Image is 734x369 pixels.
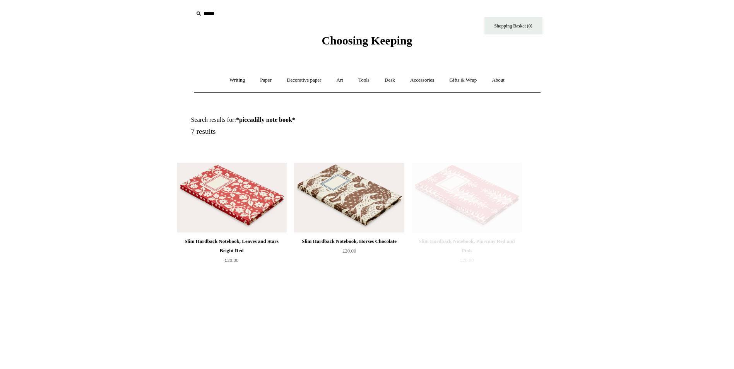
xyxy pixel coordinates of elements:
a: Slim Hardback Notebook, Horses Chocolate £20.00 [294,237,404,268]
img: Slim Hardback Notebook, Horses Chocolate [294,163,404,232]
div: Slim Hardback Notebook, Pinecone Red and Pink [414,237,520,255]
a: Paper [253,70,279,91]
span: £20.00 [342,248,356,254]
a: Art [330,70,350,91]
a: Slim Hardback Notebook, Pinecone Red and Pink Slim Hardback Notebook, Pinecone Red and Pink [412,163,522,232]
a: Accessories [403,70,441,91]
strong: *piccadilly note book* [236,116,295,123]
img: Slim Hardback Notebook, Pinecone Red and Pink [412,163,522,232]
a: About [485,70,512,91]
div: Slim Hardback Notebook, Leaves and Stars Bright Red [179,237,285,255]
a: Decorative paper [280,70,328,91]
span: £20.00 [225,257,239,263]
a: Gifts & Wrap [442,70,484,91]
a: Tools [351,70,376,91]
a: Slim Hardback Notebook, Horses Chocolate Slim Hardback Notebook, Horses Chocolate [294,163,404,232]
a: Shopping Basket (0) [484,17,542,34]
img: Slim Hardback Notebook, Leaves and Stars Bright Red [177,163,287,232]
span: £20.00 [460,257,474,263]
a: Slim Hardback Notebook, Pinecone Red and Pink £20.00 [412,237,522,268]
h1: Search results for: [191,116,376,123]
a: Slim Hardback Notebook, Leaves and Stars Bright Red £20.00 [177,237,287,268]
a: Desk [378,70,402,91]
a: Slim Hardback Notebook, Leaves and Stars Bright Red Slim Hardback Notebook, Leaves and Stars Brig... [177,163,287,232]
div: Slim Hardback Notebook, Horses Chocolate [296,237,402,246]
span: Choosing Keeping [322,34,412,47]
a: Writing [222,70,252,91]
h5: 7 results [191,127,376,136]
a: Choosing Keeping [322,40,412,46]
